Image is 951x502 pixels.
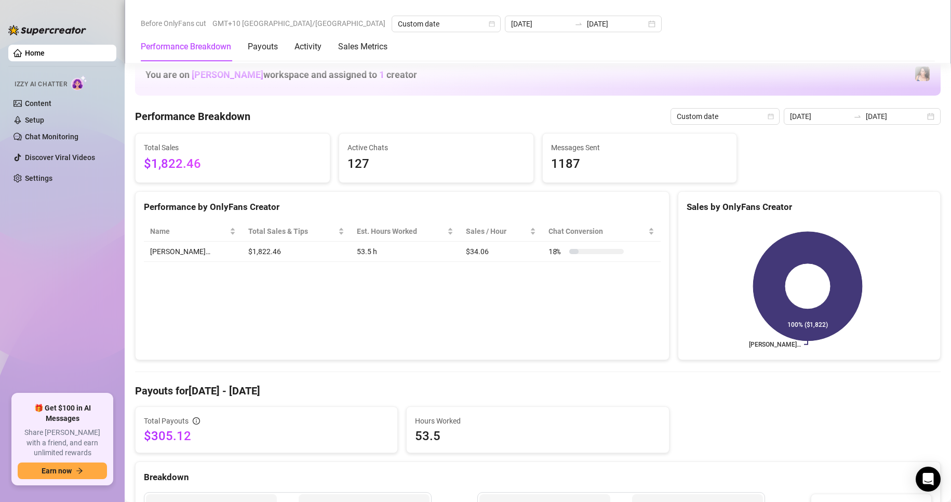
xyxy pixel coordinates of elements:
[18,463,107,479] button: Earn nowarrow-right
[916,467,941,492] div: Open Intercom Messenger
[193,417,200,425] span: info-circle
[749,341,801,348] text: [PERSON_NAME]…
[145,69,417,81] h1: You are on workspace and assigned to creator
[144,415,189,427] span: Total Payouts
[338,41,387,53] div: Sales Metrics
[144,470,932,484] div: Breakdown
[687,200,932,214] div: Sales by OnlyFans Creator
[768,113,774,120] span: calendar
[144,142,322,153] span: Total Sales
[18,403,107,424] span: 🎁 Get $100 in AI Messages
[542,221,661,242] th: Chat Conversion
[71,75,87,90] img: AI Chatter
[25,99,51,108] a: Content
[141,16,206,31] span: Before OnlyFans cut
[587,18,646,30] input: End date
[415,428,660,444] span: 53.5
[548,226,646,237] span: Chat Conversion
[144,221,242,242] th: Name
[8,25,86,35] img: logo-BBDzfeDw.svg
[574,20,583,28] span: swap-right
[489,21,495,27] span: calendar
[357,226,445,237] div: Est. Hours Worked
[551,142,729,153] span: Messages Sent
[212,16,385,31] span: GMT+10 [GEOGRAPHIC_DATA]/[GEOGRAPHIC_DATA]
[415,415,660,427] span: Hours Worked
[144,428,389,444] span: $305.12
[15,80,67,89] span: Izzy AI Chatter
[25,49,45,57] a: Home
[853,112,862,121] span: swap-right
[135,384,941,398] h4: Payouts for [DATE] - [DATE]
[379,69,384,80] span: 1
[294,41,322,53] div: Activity
[466,226,528,237] span: Sales / Hour
[192,69,263,80] span: [PERSON_NAME]
[141,41,231,53] div: Performance Breakdown
[460,242,542,262] td: $34.06
[25,116,44,124] a: Setup
[248,226,336,237] span: Total Sales & Tips
[347,142,525,153] span: Active Chats
[42,467,72,475] span: Earn now
[242,221,351,242] th: Total Sales & Tips
[144,200,661,214] div: Performance by OnlyFans Creator
[548,246,565,257] span: 18 %
[76,467,83,474] span: arrow-right
[398,16,494,32] span: Custom date
[18,428,107,458] span: Share [PERSON_NAME] with a friend, and earn unlimited rewards
[347,154,525,174] span: 127
[790,111,849,122] input: Start date
[915,67,930,81] img: Lauren
[351,242,460,262] td: 53.5 h
[248,41,278,53] div: Payouts
[135,109,250,124] h4: Performance Breakdown
[242,242,351,262] td: $1,822.46
[677,109,773,124] span: Custom date
[144,154,322,174] span: $1,822.46
[460,221,542,242] th: Sales / Hour
[144,242,242,262] td: [PERSON_NAME]…
[574,20,583,28] span: to
[866,111,925,122] input: End date
[25,174,52,182] a: Settings
[25,133,78,141] a: Chat Monitoring
[511,18,570,30] input: Start date
[853,112,862,121] span: to
[150,226,227,237] span: Name
[25,153,95,162] a: Discover Viral Videos
[551,154,729,174] span: 1187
